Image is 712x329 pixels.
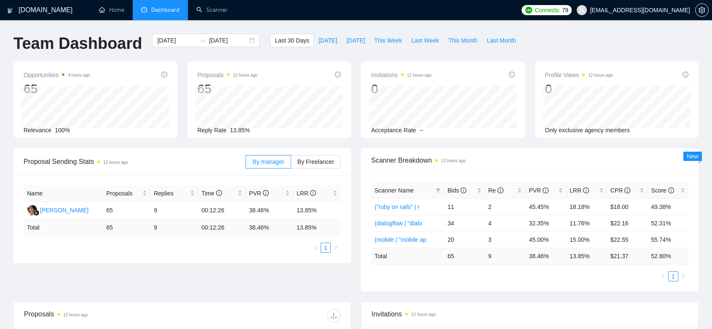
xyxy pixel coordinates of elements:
td: 11 [444,198,485,215]
span: Dashboard [151,6,179,13]
div: Proposals [24,309,182,322]
span: user [579,7,585,13]
span: Re [488,187,503,194]
span: Scanner Name [375,187,414,194]
td: 11.76% [566,215,607,231]
span: Last Month [487,36,516,45]
iframe: Intercom live chat [683,300,704,321]
span: left [661,274,666,279]
span: left [313,245,318,250]
th: Replies [150,185,198,202]
td: 38.46 % [246,219,293,236]
span: Connects: [535,5,560,15]
td: 65 [103,219,150,236]
span: Proposals [198,70,258,80]
span: info-circle [460,187,466,193]
td: 55.74% [648,231,688,248]
span: info-circle [624,187,630,193]
span: LRR [570,187,589,194]
div: 65 [198,81,258,97]
a: setting [695,7,709,13]
button: [DATE] [342,34,369,47]
li: Next Page [331,243,341,253]
span: Score [651,187,674,194]
div: [PERSON_NAME] [40,206,88,215]
span: info-circle [543,187,549,193]
button: setting [695,3,709,17]
span: filter [436,188,441,193]
h1: Team Dashboard [13,34,142,53]
td: $22.16 [607,215,648,231]
span: Reply Rate [198,127,227,134]
img: gigradar-bm.png [33,210,39,216]
td: 20 [444,231,485,248]
span: Profile Views [545,70,613,80]
a: ("ruby on rails" | r [375,203,420,210]
span: info-circle [498,187,503,193]
div: 0 [371,81,431,97]
span: info-circle [161,72,167,78]
td: $ 21.37 [607,248,648,264]
td: 15.00% [566,231,607,248]
a: homeHome [99,6,124,13]
button: right [331,243,341,253]
th: Proposals [103,185,150,202]
span: Replies [154,189,188,198]
span: [DATE] [346,36,365,45]
span: download [327,312,340,319]
span: info-circle [310,190,316,196]
a: 1 [321,243,330,252]
li: Previous Page [658,271,668,281]
td: 52.80 % [648,248,688,264]
span: info-circle [263,190,269,196]
a: (dialogflow | "dialo [375,220,422,227]
input: Start date [157,36,195,45]
td: 34 [444,215,485,231]
li: Next Page [678,271,688,281]
span: Opportunities [24,70,90,80]
span: info-circle [583,187,589,193]
span: [DATE] [319,36,337,45]
td: 2 [485,198,526,215]
td: 49.38% [648,198,688,215]
span: Proposals [106,189,141,198]
span: This Month [448,36,477,45]
td: 65 [103,202,150,219]
span: By Freelancer [297,158,334,165]
span: swap-right [199,37,206,44]
td: $22.55 [607,231,648,248]
time: 12 hours ago [233,73,257,78]
span: Proposal Sending Stats [24,156,246,167]
td: 4 [485,215,526,231]
img: upwork-logo.png [525,7,532,13]
button: left [310,243,321,253]
time: 12 hours ago [63,313,88,317]
td: 38.46% [246,202,293,219]
td: 52.31% [648,215,688,231]
a: searchScanner [196,6,228,13]
button: This Month [444,34,482,47]
button: Last Week [407,34,444,47]
span: Invitations [371,70,431,80]
button: Last 30 Days [270,34,314,47]
a: (mobile | "mobile ap [375,236,426,243]
span: to [199,37,206,44]
span: right [681,274,686,279]
time: 12 hours ago [103,160,128,165]
td: 13.85% [293,202,341,219]
span: Bids [447,187,466,194]
div: 0 [545,81,613,97]
button: right [678,271,688,281]
img: EN [27,205,37,216]
td: 18.18% [566,198,607,215]
td: 45.00% [525,231,566,248]
span: PVR [249,190,269,197]
span: Last Week [411,36,439,45]
span: 79 [562,5,568,15]
time: 4 hours ago [68,73,90,78]
td: Total [371,248,444,264]
span: Last 30 Days [275,36,309,45]
span: 100% [55,127,70,134]
time: 12 hours ago [407,73,431,78]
